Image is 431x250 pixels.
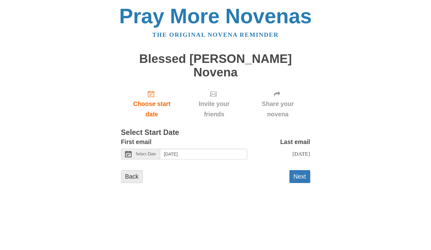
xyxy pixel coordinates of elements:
[189,99,239,119] span: Invite your friends
[121,137,152,147] label: First email
[280,137,310,147] label: Last email
[121,52,310,79] h1: Blessed [PERSON_NAME] Novena
[119,4,312,28] a: Pray More Novenas
[289,170,310,183] button: Next
[121,170,143,183] a: Back
[127,99,177,119] span: Choose start date
[121,85,183,123] a: Choose start date
[292,151,310,157] span: [DATE]
[246,85,310,123] div: Click "Next" to confirm your start date first.
[152,31,279,38] a: The original novena reminder
[183,85,245,123] div: Click "Next" to confirm your start date first.
[121,129,310,137] h3: Select Start Date
[136,152,156,156] span: Select Date
[252,99,304,119] span: Share your novena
